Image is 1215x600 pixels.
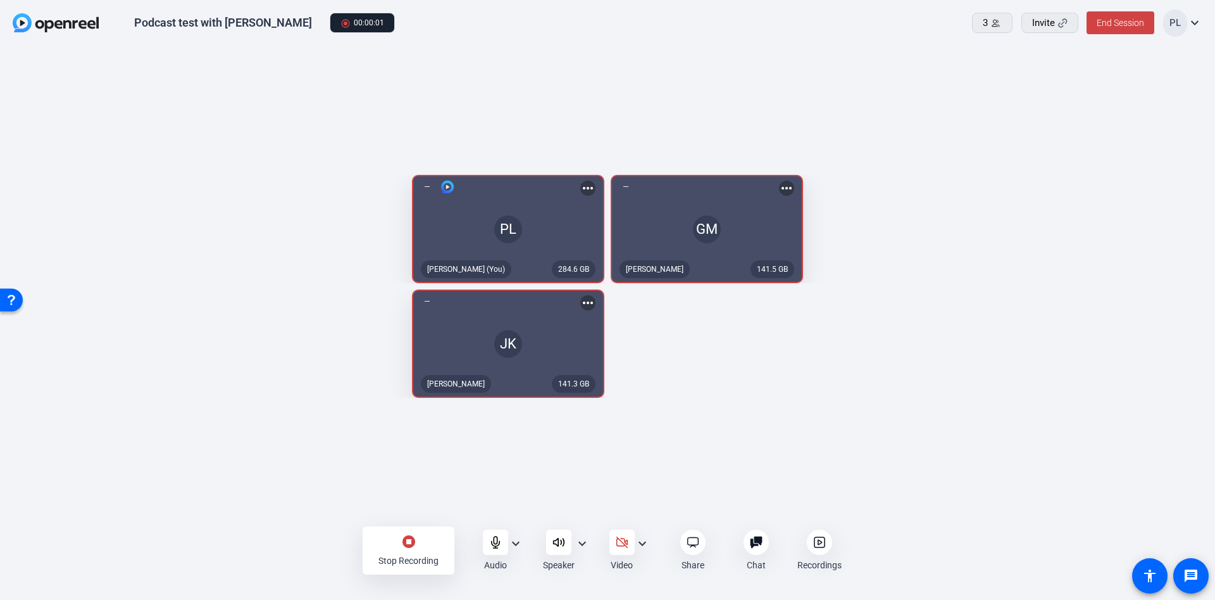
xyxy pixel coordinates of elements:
div: Recordings [797,559,842,571]
div: Share [682,559,704,571]
div: [PERSON_NAME] (You) [421,260,511,278]
mat-icon: message [1183,568,1199,584]
mat-icon: expand_more [1187,15,1202,30]
button: Invite [1021,13,1078,33]
mat-icon: expand_more [508,536,523,551]
div: PL [1163,10,1187,37]
div: GM [693,215,721,243]
div: JK [494,330,522,358]
div: Chat [747,559,766,571]
span: Invite [1032,16,1055,30]
div: [PERSON_NAME] [421,375,491,393]
div: Audio [484,559,507,571]
div: PL [494,215,522,243]
button: End Session [1087,11,1154,34]
mat-icon: expand_more [635,536,650,551]
div: Stop Recording [378,554,439,567]
div: Speaker [543,559,575,571]
mat-icon: more_horiz [580,295,595,310]
mat-icon: more_horiz [779,181,794,196]
span: 3 [983,16,988,30]
img: OpenReel logo [13,13,99,32]
div: Video [611,559,633,571]
img: logo [441,181,454,193]
mat-icon: expand_more [575,536,590,551]
div: Podcast test with [PERSON_NAME] [134,15,312,30]
mat-icon: accessibility [1142,568,1157,584]
span: End Session [1097,18,1144,28]
div: [PERSON_NAME] [620,260,690,278]
button: 3 [972,13,1012,33]
mat-icon: more_horiz [580,181,595,196]
mat-icon: stop_circle [401,534,416,549]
